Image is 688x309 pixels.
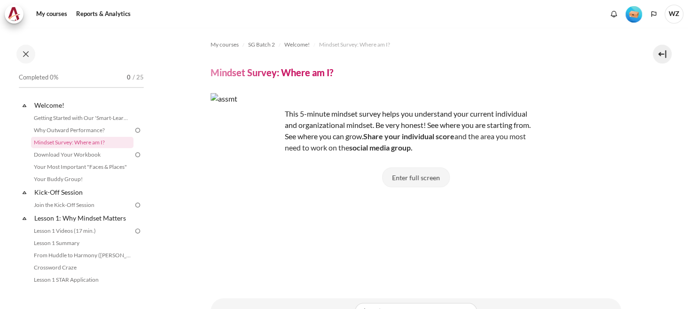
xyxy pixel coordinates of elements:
a: Level #1 [622,5,646,23]
a: From Huddle to Harmony ([PERSON_NAME]'s Story) [31,250,133,261]
a: Mindset Survey: Where am I? [319,39,390,50]
img: To do [133,201,142,209]
a: Lesson 1: Why Mindset Matters [33,212,133,224]
img: To do [133,126,142,135]
a: Crossword Craze [31,262,133,273]
button: Languages [647,7,661,21]
h4: Mindset Survey: Where am I? [211,66,333,79]
strong: social media group. [349,143,413,152]
strong: Share your individual score [363,132,454,141]
span: Collapse [20,101,29,110]
a: Lesson 1 Summary [31,238,133,249]
a: Why Outward Performance? [31,125,133,136]
a: Download Your Workbook [31,149,133,160]
a: User menu [665,5,683,24]
div: Show notification window with no new notifications [607,7,621,21]
a: Reports & Analytics [73,5,134,24]
a: Welcome! [284,39,310,50]
a: Join the Kick-Off Session [31,199,133,211]
span: Welcome! [284,40,310,49]
span: n the [333,143,413,152]
div: Level #1 [625,5,642,23]
span: My courses [211,40,239,49]
img: To do [133,151,142,159]
iframe: Mindset Survey: Where am I? [345,197,486,267]
span: Mindset Survey: Where am I? [319,40,390,49]
span: / 25 [133,73,144,82]
img: To do [133,227,142,235]
a: Kick-Off Session [33,186,133,198]
span: Completed 0% [19,73,58,82]
a: Lesson 1 STAR Application [31,274,133,285]
img: Architeck [8,7,21,21]
span: Collapse [20,188,29,197]
a: Architeck Architeck [5,5,28,24]
a: Your Most Important "Faces & Places" [31,161,133,173]
img: Level #1 [625,6,642,23]
span: 0 [127,73,131,82]
a: Lesson 1 Videos (17 min.) [31,225,133,237]
a: Your Buddy Group! [31,174,133,185]
span: Collapse [20,214,29,223]
button: Enter full screen [382,167,450,187]
a: My courses [33,5,70,24]
img: assmt [211,93,281,164]
nav: Navigation bar [211,37,621,52]
a: SG Batch 2 [248,39,275,50]
a: Getting Started with Our 'Smart-Learning' Platform [31,112,133,124]
a: Welcome! [33,99,133,111]
span: SG Batch 2 [248,40,275,49]
span: WZ [665,5,683,24]
span: and the area you most need to work o [285,132,526,152]
a: My courses [211,39,239,50]
a: Mindset Survey: Where am I? [31,137,133,148]
p: This 5-minute mindset survey helps you understand your current individual and organizational mind... [211,108,539,153]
